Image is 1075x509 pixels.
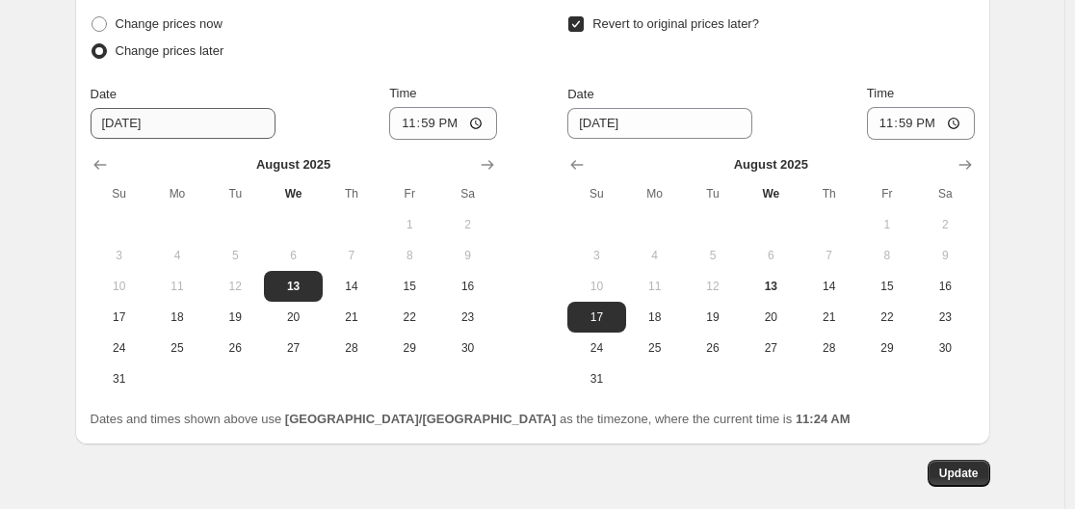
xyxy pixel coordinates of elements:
[916,209,974,240] button: Saturday August 2 2025
[916,240,974,271] button: Saturday August 9 2025
[634,279,676,294] span: 11
[388,217,431,232] span: 1
[380,271,438,302] button: Friday August 15 2025
[684,302,742,333] button: Tuesday August 19 2025
[800,240,857,271] button: Thursday August 7 2025
[626,333,684,363] button: Monday August 25 2025
[214,279,256,294] span: 12
[626,240,684,271] button: Monday August 4 2025
[206,178,264,209] th: Tuesday
[916,302,974,333] button: Saturday August 23 2025
[214,309,256,325] span: 19
[388,340,431,356] span: 29
[634,186,676,201] span: Mo
[800,178,857,209] th: Thursday
[272,186,314,201] span: We
[388,309,431,325] span: 22
[575,279,617,294] span: 10
[330,186,373,201] span: Th
[446,279,488,294] span: 16
[626,302,684,333] button: Monday August 18 2025
[916,178,974,209] th: Saturday
[867,107,975,140] input: 12:00
[323,333,380,363] button: Thursday August 28 2025
[264,178,322,209] th: Wednesday
[916,271,974,302] button: Saturday August 16 2025
[807,279,850,294] span: 14
[214,186,256,201] span: Tu
[567,271,625,302] button: Sunday August 10 2025
[742,240,800,271] button: Wednesday August 6 2025
[388,248,431,263] span: 8
[206,240,264,271] button: Tuesday August 5 2025
[389,107,497,140] input: 12:00
[567,178,625,209] th: Sunday
[575,186,617,201] span: Su
[634,248,676,263] span: 4
[91,333,148,363] button: Sunday August 24 2025
[749,248,792,263] span: 6
[684,333,742,363] button: Tuesday August 26 2025
[858,271,916,302] button: Friday August 15 2025
[156,279,198,294] span: 11
[924,217,966,232] span: 2
[800,333,857,363] button: Thursday August 28 2025
[438,209,496,240] button: Saturday August 2 2025
[800,302,857,333] button: Thursday August 21 2025
[206,333,264,363] button: Tuesday August 26 2025
[807,340,850,356] span: 28
[438,240,496,271] button: Saturday August 9 2025
[206,271,264,302] button: Tuesday August 12 2025
[116,16,223,31] span: Change prices now
[91,363,148,394] button: Sunday August 31 2025
[742,333,800,363] button: Wednesday August 27 2025
[98,340,141,356] span: 24
[264,271,322,302] button: Today Wednesday August 13 2025
[438,178,496,209] th: Saturday
[742,271,800,302] button: Today Wednesday August 13 2025
[148,302,206,333] button: Monday August 18 2025
[858,209,916,240] button: Friday August 1 2025
[800,271,857,302] button: Thursday August 14 2025
[91,240,148,271] button: Sunday August 3 2025
[206,302,264,333] button: Tuesday August 19 2025
[866,248,908,263] span: 8
[388,279,431,294] span: 15
[264,333,322,363] button: Wednesday August 27 2025
[916,333,974,363] button: Saturday August 30 2025
[272,248,314,263] span: 6
[214,340,256,356] span: 26
[807,248,850,263] span: 7
[692,340,734,356] span: 26
[330,309,373,325] span: 21
[567,302,625,333] button: Sunday August 17 2025
[98,186,141,201] span: Su
[330,248,373,263] span: 7
[438,271,496,302] button: Saturday August 16 2025
[98,279,141,294] span: 10
[866,217,908,232] span: 1
[91,178,148,209] th: Sunday
[567,240,625,271] button: Sunday August 3 2025
[323,240,380,271] button: Thursday August 7 2025
[380,240,438,271] button: Friday August 8 2025
[924,279,966,294] span: 16
[742,302,800,333] button: Wednesday August 20 2025
[749,340,792,356] span: 27
[446,248,488,263] span: 9
[285,412,556,426] b: [GEOGRAPHIC_DATA]/[GEOGRAPHIC_DATA]
[592,16,759,31] span: Revert to original prices later?
[330,279,373,294] span: 14
[91,412,851,426] span: Dates and times shown above use as the timezone, where the current time is
[446,186,488,201] span: Sa
[575,371,617,387] span: 31
[924,248,966,263] span: 9
[116,43,224,58] span: Change prices later
[272,279,314,294] span: 13
[380,209,438,240] button: Friday August 1 2025
[148,333,206,363] button: Monday August 25 2025
[692,279,734,294] span: 12
[264,302,322,333] button: Wednesday August 20 2025
[866,279,908,294] span: 15
[564,151,590,178] button: Show previous month, July 2025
